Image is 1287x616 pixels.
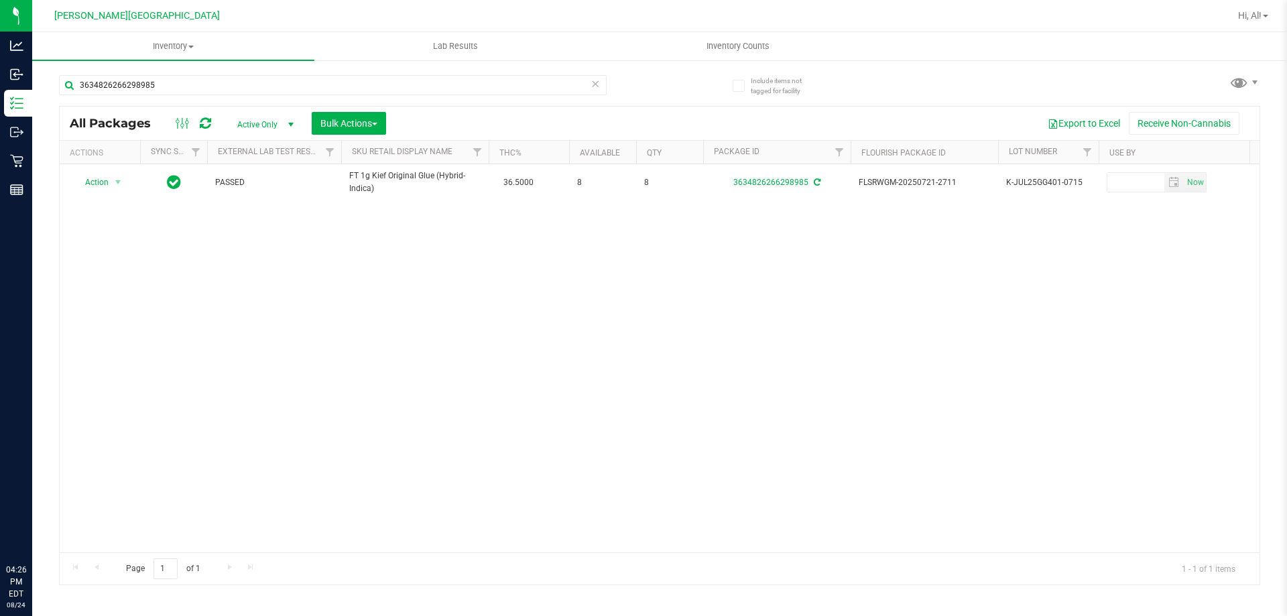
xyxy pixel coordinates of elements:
[1164,173,1184,192] span: select
[110,173,127,192] span: select
[32,32,314,60] a: Inventory
[859,176,990,189] span: FLSRWGM-20250721-2711
[1006,176,1091,189] span: K-JUL25GG401-0715
[1009,147,1057,156] a: Lot Number
[70,116,164,131] span: All Packages
[312,112,386,135] button: Bulk Actions
[349,170,481,195] span: FT 1g Kief Original Glue (Hybrid-Indica)
[10,68,23,81] inline-svg: Inbound
[151,147,202,156] a: Sync Status
[1171,558,1246,578] span: 1 - 1 of 1 items
[185,141,207,164] a: Filter
[10,183,23,196] inline-svg: Reports
[154,558,178,579] input: 1
[751,76,818,96] span: Include items not tagged for facility
[644,176,695,189] span: 8
[1077,141,1099,164] a: Filter
[10,97,23,110] inline-svg: Inventory
[13,509,54,549] iframe: Resource center
[733,178,808,187] a: 3634826266298985
[1039,112,1129,135] button: Export to Excel
[1109,148,1136,158] a: Use By
[319,141,341,164] a: Filter
[1129,112,1239,135] button: Receive Non-Cannabis
[32,40,314,52] span: Inventory
[647,148,662,158] a: Qty
[10,125,23,139] inline-svg: Outbound
[115,558,211,579] span: Page of 1
[812,178,820,187] span: Sync from Compliance System
[215,176,333,189] span: PASSED
[320,118,377,129] span: Bulk Actions
[591,75,600,93] span: Clear
[497,173,540,192] span: 36.5000
[218,147,323,156] a: External Lab Test Result
[70,148,135,158] div: Actions
[54,10,220,21] span: [PERSON_NAME][GEOGRAPHIC_DATA]
[1238,10,1262,21] span: Hi, Al!
[1184,173,1207,192] span: Set Current date
[6,600,26,610] p: 08/24
[167,173,181,192] span: In Sync
[73,173,109,192] span: Action
[714,147,759,156] a: Package ID
[597,32,879,60] a: Inventory Counts
[10,154,23,168] inline-svg: Retail
[6,564,26,600] p: 04:26 PM EDT
[580,148,620,158] a: Available
[861,148,946,158] a: Flourish Package ID
[10,39,23,52] inline-svg: Analytics
[415,40,496,52] span: Lab Results
[499,148,522,158] a: THC%
[577,176,628,189] span: 8
[314,32,597,60] a: Lab Results
[352,147,452,156] a: Sku Retail Display Name
[59,75,607,95] input: Search Package ID, Item Name, SKU, Lot or Part Number...
[467,141,489,164] a: Filter
[829,141,851,164] a: Filter
[688,40,788,52] span: Inventory Counts
[1184,173,1206,192] span: select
